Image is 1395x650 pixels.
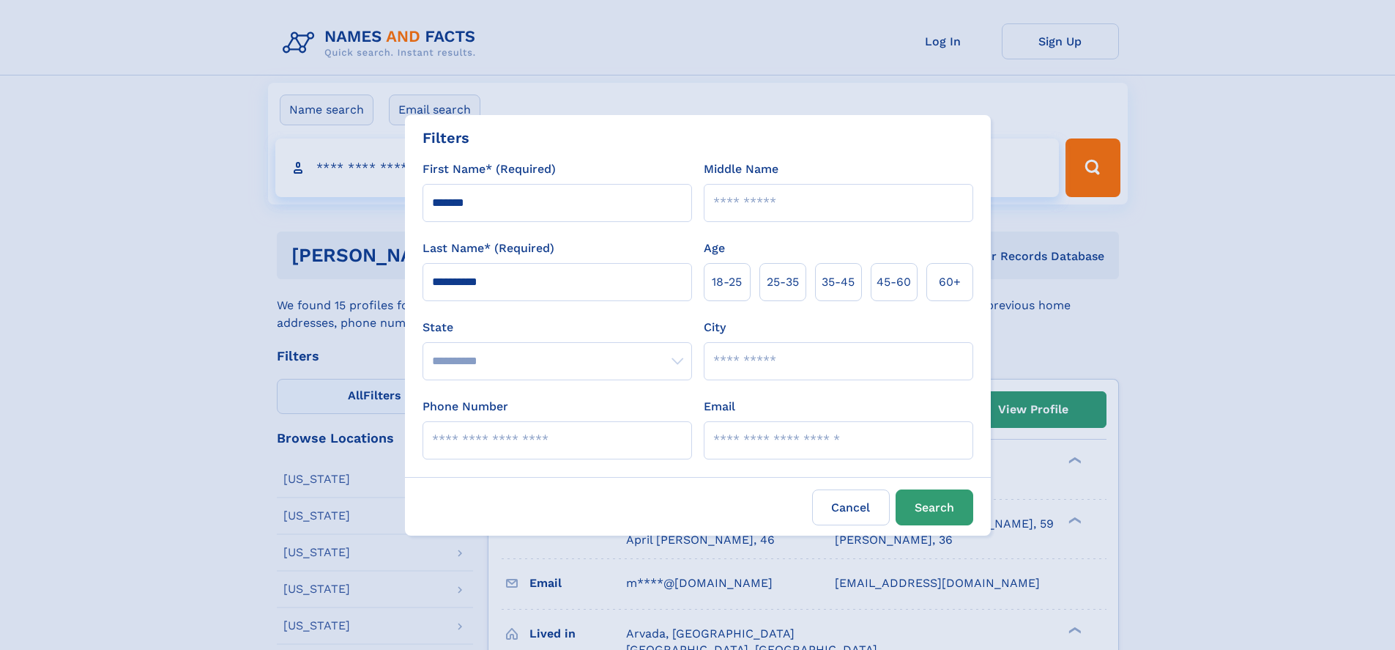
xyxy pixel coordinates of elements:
[712,273,742,291] span: 18‑25
[704,240,725,257] label: Age
[704,319,726,336] label: City
[704,398,735,416] label: Email
[939,273,961,291] span: 60+
[423,240,554,257] label: Last Name* (Required)
[423,398,508,416] label: Phone Number
[812,490,890,525] label: Cancel
[767,273,799,291] span: 25‑35
[822,273,855,291] span: 35‑45
[896,490,973,525] button: Search
[704,160,778,178] label: Middle Name
[423,160,556,178] label: First Name* (Required)
[423,319,692,336] label: State
[877,273,911,291] span: 45‑60
[423,127,469,149] div: Filters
